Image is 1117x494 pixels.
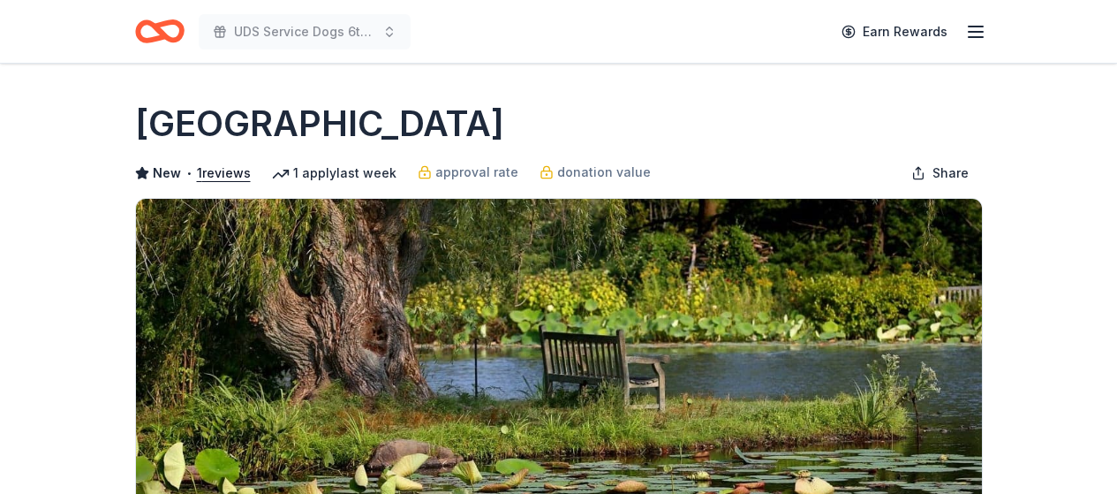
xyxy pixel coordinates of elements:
a: donation value [540,162,651,183]
span: • [185,166,192,180]
span: UDS Service Dogs 6th Annual Benefit Golf Tournament [234,21,375,42]
span: New [153,163,181,184]
span: donation value [557,162,651,183]
a: Earn Rewards [831,16,958,48]
button: UDS Service Dogs 6th Annual Benefit Golf Tournament [199,14,411,49]
span: approval rate [435,162,518,183]
h1: [GEOGRAPHIC_DATA] [135,99,504,148]
a: approval rate [418,162,518,183]
button: 1reviews [197,163,251,184]
div: 1 apply last week [272,163,396,184]
a: Home [135,11,185,52]
button: Share [897,156,983,191]
span: Share [932,163,969,184]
